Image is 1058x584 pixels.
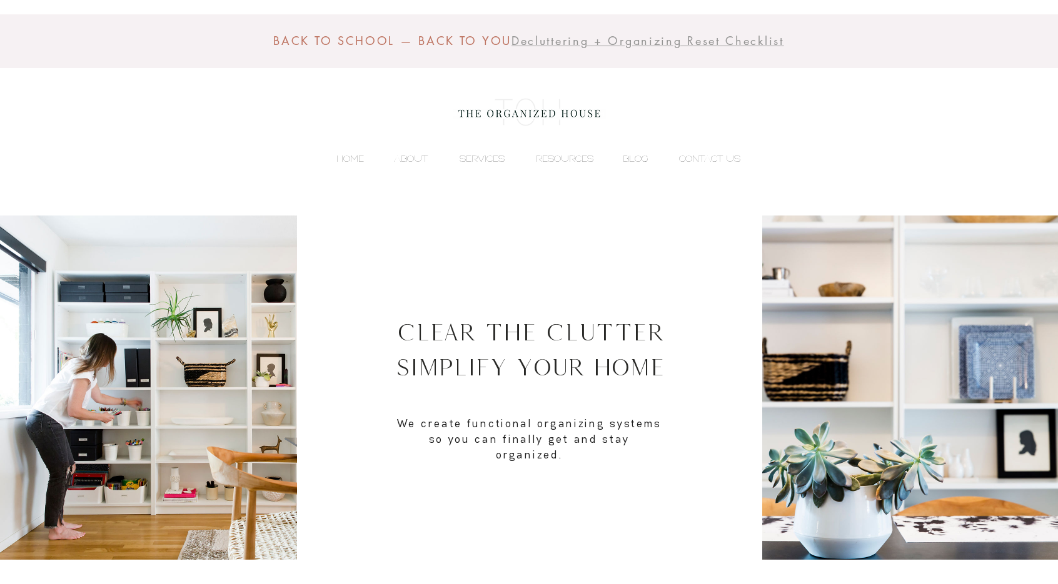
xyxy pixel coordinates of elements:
p: HOME [330,149,370,168]
p: BLOG [617,149,655,168]
p: RESOURCES [530,149,600,168]
a: RESOURCES [511,149,600,168]
p: CONTACT US [673,149,747,168]
a: ABOUT [370,149,434,168]
a: Decluttering + Organizing Reset Checklist [511,34,784,48]
span: Decluttering + Organizing Reset Checklist [511,33,784,48]
img: the organized house [453,87,606,137]
span: BACK TO SCHOOL — BACK TO YOU [273,33,511,48]
p: SERVICES [453,149,511,168]
a: BLOG [600,149,655,168]
nav: Site [312,149,747,168]
span: Clear The Clutter Simplify Your Home [396,319,665,380]
a: SERVICES [434,149,511,168]
p: We create functional organizing systems so you can finally get and stay organized. [395,415,663,463]
a: HOME [312,149,370,168]
a: CONTACT US [655,149,747,168]
p: ABOUT [388,149,434,168]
